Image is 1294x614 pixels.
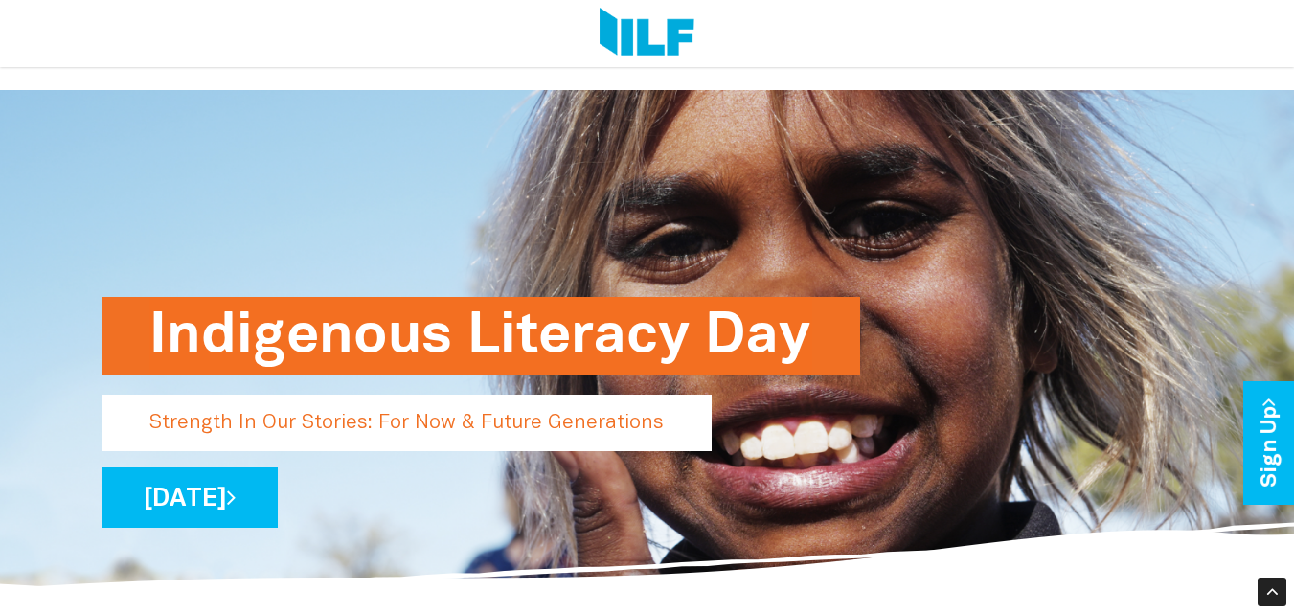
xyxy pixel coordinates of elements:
p: Strength In Our Stories: For Now & Future Generations [102,395,712,451]
h1: Indigenous Literacy Day [149,297,812,375]
div: Scroll Back to Top [1258,578,1286,606]
a: [DATE] [102,467,278,528]
img: Logo [600,8,694,59]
